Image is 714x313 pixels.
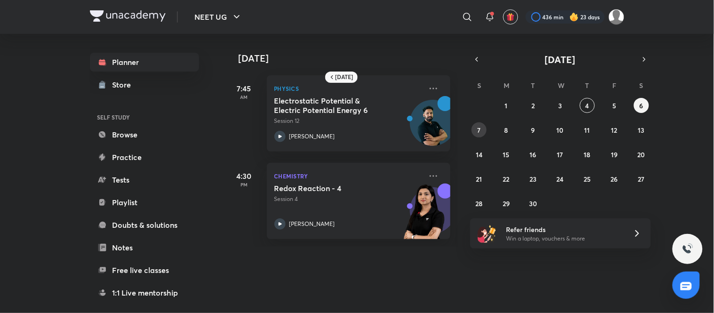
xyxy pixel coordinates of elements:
abbr: September 6, 2025 [640,101,643,110]
button: September 12, 2025 [607,122,622,137]
button: September 20, 2025 [634,147,649,162]
div: Store [112,79,137,90]
h6: Refer friends [506,225,622,234]
button: September 2, 2025 [526,98,541,113]
button: September 4, 2025 [580,98,595,113]
abbr: September 18, 2025 [584,150,591,159]
button: [DATE] [483,53,638,66]
a: Company Logo [90,10,166,24]
h5: Redox Reaction - 4 [274,184,392,193]
abbr: Thursday [586,81,589,90]
abbr: September 24, 2025 [557,175,564,184]
abbr: September 19, 2025 [611,150,618,159]
a: Browse [90,125,199,144]
button: September 28, 2025 [472,196,487,211]
p: Session 4 [274,195,422,203]
h6: [DATE] [336,73,353,81]
abbr: September 21, 2025 [476,175,482,184]
abbr: Wednesday [558,81,564,90]
abbr: September 3, 2025 [558,101,562,110]
p: AM [225,94,263,100]
abbr: September 22, 2025 [503,175,510,184]
abbr: September 11, 2025 [585,126,590,135]
a: Notes [90,238,199,257]
abbr: September 5, 2025 [612,101,616,110]
button: September 17, 2025 [553,147,568,162]
h4: [DATE] [239,53,460,64]
span: [DATE] [545,53,576,66]
button: September 24, 2025 [553,171,568,186]
abbr: September 28, 2025 [476,199,483,208]
abbr: September 10, 2025 [557,126,564,135]
button: September 25, 2025 [580,171,595,186]
button: September 30, 2025 [526,196,541,211]
abbr: Sunday [477,81,481,90]
a: Tests [90,170,199,189]
abbr: September 9, 2025 [531,126,535,135]
a: Free live classes [90,261,199,280]
p: Chemistry [274,170,422,182]
button: September 19, 2025 [607,147,622,162]
abbr: Tuesday [531,81,535,90]
img: Amisha Rani [609,9,625,25]
a: Planner [90,53,199,72]
abbr: September 14, 2025 [476,150,482,159]
p: [PERSON_NAME] [289,132,335,141]
a: Practice [90,148,199,167]
abbr: September 15, 2025 [503,150,510,159]
a: 1:1 Live mentorship [90,283,199,302]
button: September 29, 2025 [499,196,514,211]
img: streak [570,12,579,22]
abbr: Saturday [640,81,643,90]
button: September 21, 2025 [472,171,487,186]
img: unacademy [399,184,450,249]
a: Doubts & solutions [90,216,199,234]
button: September 11, 2025 [580,122,595,137]
button: September 6, 2025 [634,98,649,113]
h5: Electrostatic Potential & Electric Potential Energy 6 [274,96,392,115]
h6: SELF STUDY [90,109,199,125]
abbr: September 20, 2025 [638,150,645,159]
abbr: September 4, 2025 [586,101,589,110]
button: September 26, 2025 [607,171,622,186]
button: September 9, 2025 [526,122,541,137]
abbr: September 1, 2025 [505,101,508,110]
abbr: September 27, 2025 [638,175,645,184]
p: Win a laptop, vouchers & more [506,234,622,243]
h5: 4:30 [225,170,263,182]
button: avatar [503,9,518,24]
button: September 15, 2025 [499,147,514,162]
button: September 16, 2025 [526,147,541,162]
img: avatar [506,13,515,21]
abbr: September 8, 2025 [505,126,508,135]
img: ttu [682,243,693,255]
abbr: September 2, 2025 [532,101,535,110]
p: Physics [274,83,422,94]
button: NEET UG [189,8,248,26]
a: Store [90,75,199,94]
abbr: September 13, 2025 [638,126,645,135]
h5: 7:45 [225,83,263,94]
abbr: September 16, 2025 [530,150,537,159]
p: Session 12 [274,117,422,125]
abbr: Friday [612,81,616,90]
button: September 8, 2025 [499,122,514,137]
img: referral [478,224,497,243]
abbr: September 23, 2025 [530,175,537,184]
abbr: September 7, 2025 [478,126,481,135]
abbr: September 17, 2025 [557,150,563,159]
button: September 23, 2025 [526,171,541,186]
button: September 27, 2025 [634,171,649,186]
button: September 22, 2025 [499,171,514,186]
abbr: September 30, 2025 [529,199,538,208]
button: September 10, 2025 [553,122,568,137]
button: September 18, 2025 [580,147,595,162]
button: September 1, 2025 [499,98,514,113]
a: Playlist [90,193,199,212]
img: Company Logo [90,10,166,22]
p: PM [225,182,263,187]
button: September 3, 2025 [553,98,568,113]
abbr: September 26, 2025 [611,175,618,184]
p: [PERSON_NAME] [289,220,335,228]
abbr: September 29, 2025 [503,199,510,208]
